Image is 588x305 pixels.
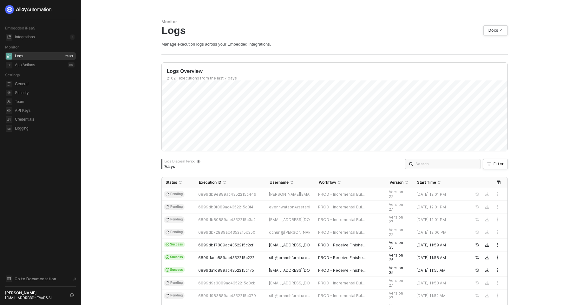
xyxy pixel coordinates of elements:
[269,192,365,197] span: [PERSON_NAME][EMAIL_ADDRESS][DOMAIN_NAME]
[269,217,334,222] span: [EMAIL_ADDRESS][DOMAIN_NAME]
[164,204,185,211] span: Pending
[166,180,177,185] span: Status
[15,54,23,59] div: Logs
[266,177,315,188] th: Username
[318,217,365,222] span: PROD - Incremental Bul...
[413,217,467,222] div: [DATE] 12:01 PM
[413,293,467,298] div: [DATE] 11:52 AM
[166,192,170,196] span: icon-spinner
[389,202,403,212] span: Version 27
[415,161,476,168] input: Search
[6,125,12,132] span: logging
[198,255,254,260] span: 6899dacc889ac4352215c222
[315,177,386,188] th: Workflow
[164,292,185,299] span: Pending
[475,256,479,259] span: icon-success-page
[5,295,65,300] div: [EMAIL_ADDRESS] • TVADS AI
[475,268,479,272] span: icon-success-page
[485,243,489,247] span: icon-download
[389,189,403,199] span: Version 27
[199,180,221,185] span: Execution ID
[15,98,75,105] span: Team
[5,26,36,30] span: Embedded iPaaS
[15,276,56,282] span: Go to Documentation
[164,191,185,198] span: Pending
[164,280,185,287] span: Pending
[15,116,75,123] span: Credentials
[71,276,78,282] span: document-arrow
[70,35,75,40] div: 2
[413,281,467,286] div: [DATE] 11:53 AM
[6,34,12,41] span: integrations
[318,230,365,235] span: PROD - Incremental Bul...
[6,276,12,282] span: documentation
[164,229,185,236] span: Pending
[161,24,508,36] div: Logs
[166,280,170,285] span: icon-spinner
[198,205,253,209] span: 6899db8f889ac4352215c3f4
[389,253,403,263] span: Version 35
[70,293,74,297] span: logout
[483,159,508,169] button: Filter
[166,230,170,234] span: icon-spinner
[6,62,12,68] span: icon-app-actions
[15,124,75,132] span: Logging
[389,240,403,250] span: Version 35
[164,216,185,223] span: Pending
[198,217,256,222] span: 6899db80889ac4352215c3a2
[167,76,507,81] div: 21621 executions from the last 7 days
[15,35,35,40] div: Integrations
[269,230,321,235] span: dchun@[PERSON_NAME].c...
[164,254,185,260] span: Success
[318,243,366,248] span: PROD - Receive Finishe...
[269,281,334,285] span: [EMAIL_ADDRESS][DOMAIN_NAME]
[198,293,256,298] span: 6899d983889ac4352215c079
[164,164,200,169] div: 7 days
[5,5,76,14] a: logo
[389,291,403,301] span: Version 27
[5,275,76,283] a: Knowledge Base
[5,5,52,14] img: logo
[64,54,75,59] div: 21621
[413,192,467,197] div: [DATE] 12:01 PM
[497,181,500,184] span: icon-table
[417,180,436,185] span: Start Time
[318,192,365,197] span: PROD - Incremental Bul...
[6,81,12,87] span: general
[269,255,311,260] span: sib@branchfurniture....
[6,107,12,114] span: api-key
[166,204,170,209] span: icon-spinner
[493,162,504,167] div: Filter
[15,89,75,97] span: Security
[6,116,12,123] span: credentials
[15,80,75,88] span: General
[198,192,256,197] span: 6899db9e889ac4352215c446
[167,68,507,74] div: Logs Overview
[166,255,169,259] span: icon-cards
[5,45,19,49] span: Monitor
[6,53,12,60] span: icon-logs
[270,180,289,185] span: Username
[413,255,467,260] div: [DATE] 11:58 AM
[413,243,467,248] div: [DATE] 11:59 AM
[386,177,413,188] th: Version
[413,205,467,210] div: [DATE] 12:01 PM
[5,290,65,295] div: [PERSON_NAME]
[161,19,508,24] div: Monitor
[485,256,489,259] span: icon-download
[269,205,317,209] span: evennwatson@seraphin...
[318,293,365,298] span: PROD - Incremental Bul...
[413,177,472,188] th: Start Time
[68,62,75,67] div: 0 %
[166,293,170,298] span: icon-spinner
[164,242,185,247] span: Success
[166,268,169,272] span: icon-cards
[15,62,35,68] div: App Actions
[269,243,334,247] span: [EMAIL_ADDRESS][DOMAIN_NAME]
[164,159,200,163] div: Logs Disposal Period
[318,281,365,286] span: PROD - Incremental Bul...
[318,268,366,273] span: PROD - Receive Finishe...
[389,227,403,237] span: Version 27
[318,255,366,260] span: PROD - Receive Finishe...
[488,28,503,33] div: Docs ↗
